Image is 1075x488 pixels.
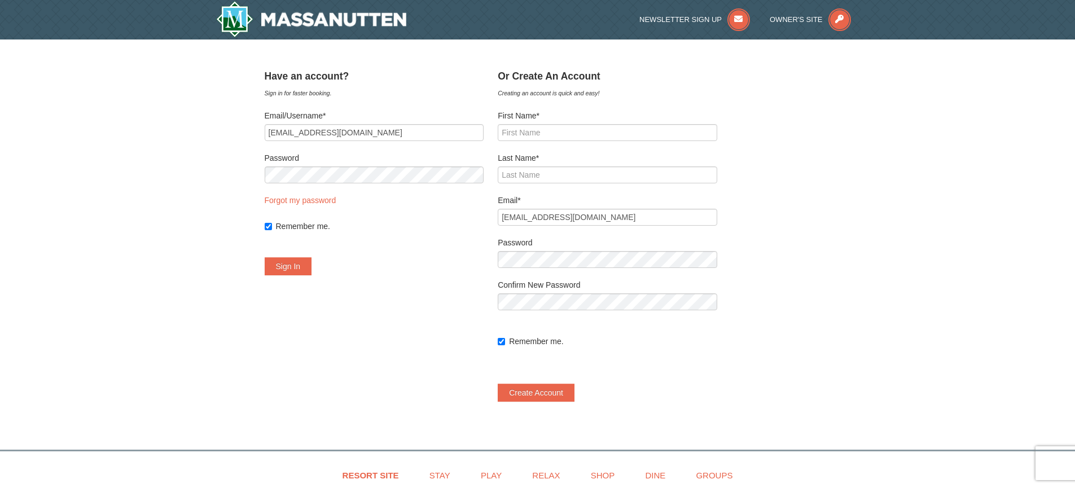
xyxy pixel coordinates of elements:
button: Create Account [498,384,574,402]
span: Newsletter Sign Up [639,15,722,24]
label: Email* [498,195,717,206]
img: Massanutten Resort Logo [216,1,407,37]
h4: Or Create An Account [498,71,717,82]
input: Last Name [498,166,717,183]
a: Dine [631,463,679,488]
a: Relax [518,463,574,488]
button: Sign In [265,257,312,275]
input: Email/Username* [265,124,484,141]
span: Owner's Site [770,15,823,24]
label: Last Name* [498,152,717,164]
label: Password [265,152,484,164]
label: Password [498,237,717,248]
a: Newsletter Sign Up [639,15,750,24]
label: Remember me. [276,221,484,232]
h4: Have an account? [265,71,484,82]
a: Owner's Site [770,15,851,24]
a: Resort Site [328,463,413,488]
a: Forgot my password [265,196,336,205]
div: Creating an account is quick and easy! [498,87,717,99]
a: Groups [682,463,747,488]
input: First Name [498,124,717,141]
label: Remember me. [509,336,717,347]
a: Stay [415,463,464,488]
label: Confirm New Password [498,279,717,291]
a: Play [467,463,516,488]
input: Email* [498,209,717,226]
label: First Name* [498,110,717,121]
a: Massanutten Resort [216,1,407,37]
div: Sign in for faster booking. [265,87,484,99]
label: Email/Username* [265,110,484,121]
a: Shop [577,463,629,488]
